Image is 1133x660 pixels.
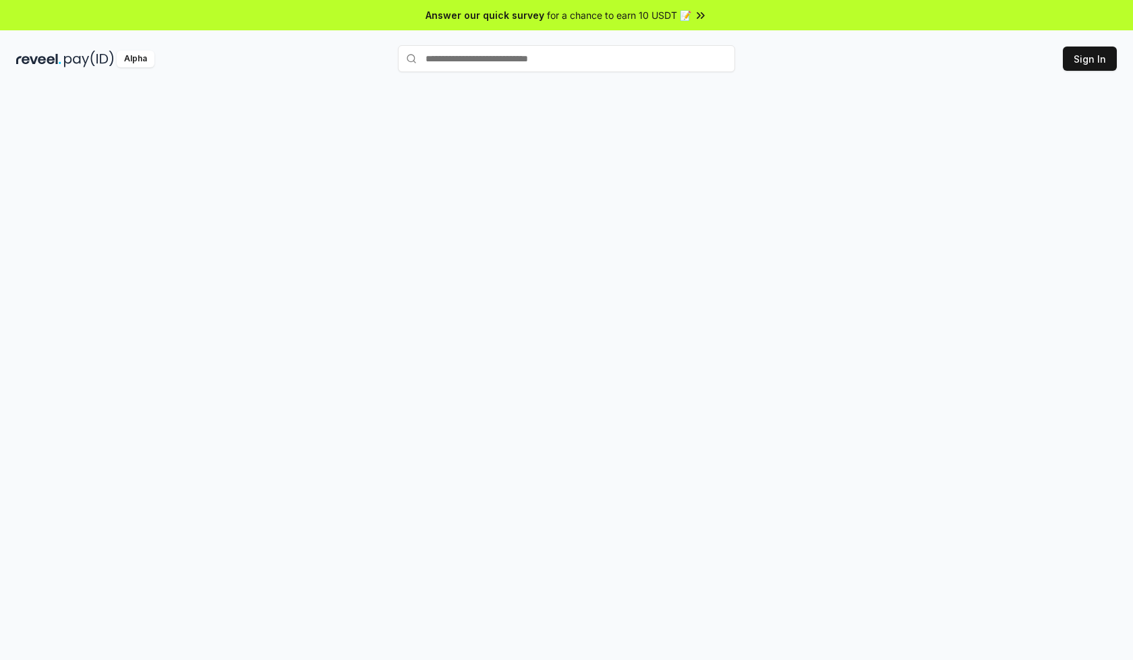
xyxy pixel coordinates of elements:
[64,51,114,67] img: pay_id
[1063,47,1117,71] button: Sign In
[426,8,544,22] span: Answer our quick survey
[547,8,691,22] span: for a chance to earn 10 USDT 📝
[16,51,61,67] img: reveel_dark
[117,51,154,67] div: Alpha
